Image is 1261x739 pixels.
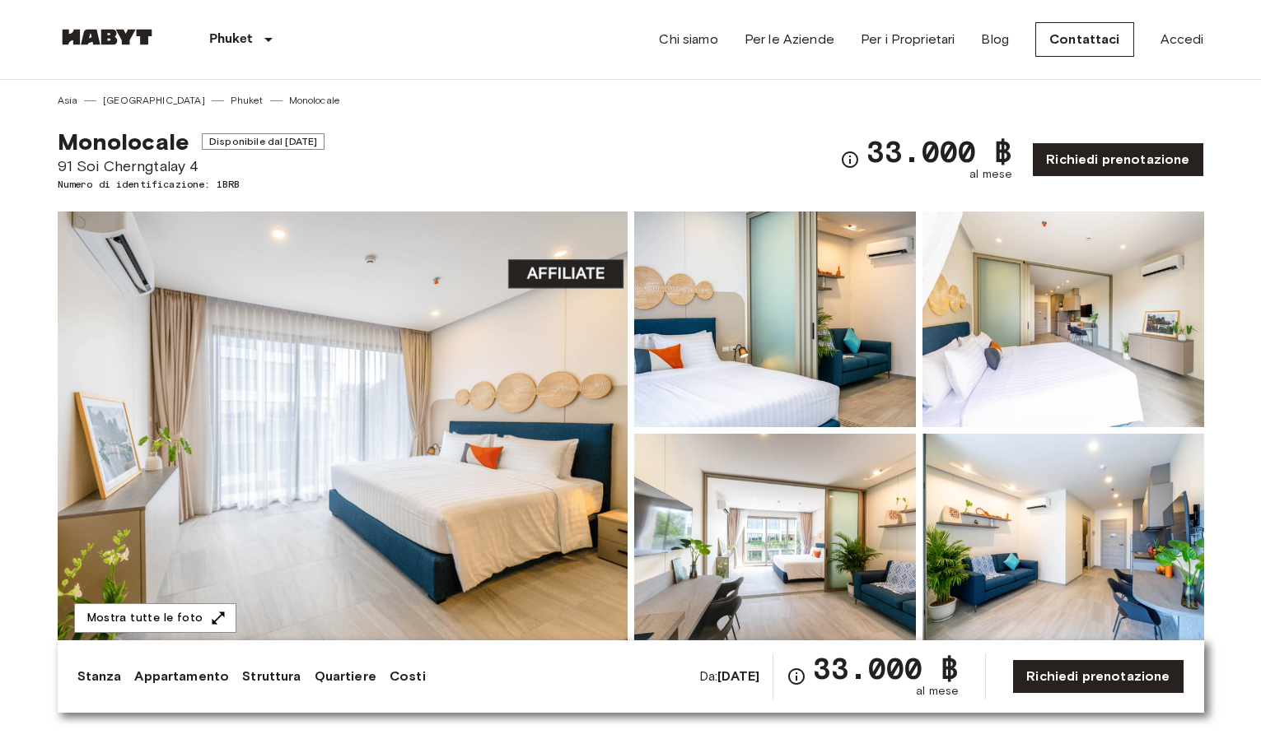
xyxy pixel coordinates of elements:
img: Picture of unit 1BRB [922,211,1204,427]
a: Asia [58,93,78,108]
span: Monolocale [58,128,189,156]
a: Appartamento [134,667,229,686]
a: [GEOGRAPHIC_DATA] [103,93,205,108]
a: Richiedi prenotazione [1032,142,1203,177]
a: Per i Proprietari [861,30,955,49]
span: Da: [699,667,759,686]
img: Habyt [58,29,156,45]
span: 91 Soi Cherngtalay 4 [58,156,325,177]
img: Picture of unit 1BRB [634,211,916,427]
a: Struttura [242,667,301,686]
img: Picture of unit 1BRB [634,434,916,649]
span: 33.000 ฿ [813,653,959,683]
a: Stanza [77,667,122,686]
a: Per le Aziende [745,30,834,49]
span: Numero di identificazione: 1BRB [58,177,325,192]
a: Contattaci [1035,22,1134,57]
a: Phuket [231,93,264,108]
b: [DATE] [717,668,759,684]
span: 33.000 ฿ [866,137,1012,166]
img: Marketing picture of unit 1BRB [58,211,628,649]
p: Phuket [209,30,253,49]
a: Accedi [1161,30,1204,49]
img: Picture of unit 1BRB [922,434,1204,649]
a: Blog [981,30,1009,49]
a: Costi [390,667,426,686]
a: Quartiere [315,667,376,686]
a: Monolocale [289,93,341,108]
button: Mostra tutte le foto [74,603,236,634]
span: Disponibile dal [DATE] [202,133,325,150]
a: Chi siamo [659,30,717,49]
svg: Verifica i dettagli delle spese nella sezione 'Riassunto dei Costi'. Si prega di notare che gli s... [787,667,806,686]
span: al mese [969,166,1012,183]
svg: Verifica i dettagli delle spese nella sezione 'Riassunto dei Costi'. Si prega di notare che gli s... [840,150,860,170]
span: al mese [916,683,959,699]
a: Richiedi prenotazione [1012,659,1184,694]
